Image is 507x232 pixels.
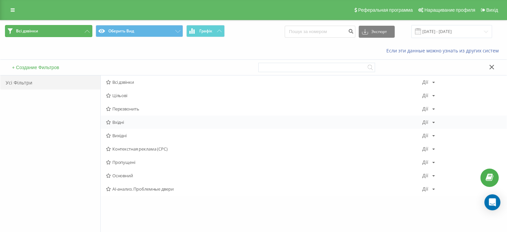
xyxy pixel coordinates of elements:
font: Основний [112,173,133,179]
font: Усі Фільтри [6,79,32,86]
font: Если эти данные можно узнать из других систем [386,47,499,54]
font: Всі дзвінки [112,79,134,85]
font: Вихідні [112,133,127,139]
button: Графік [186,25,225,37]
font: Вихід [486,7,498,13]
a: Если эти данные можно узнать из других систем [386,47,502,54]
button: Оберить Вид [96,25,183,37]
div: Открытый Интерком Мессенджер [484,194,500,210]
font: Всі дзвінки [16,28,38,34]
font: Дії [422,146,428,152]
font: Перезвонить [112,106,139,112]
font: Контекстная реклама (CPC) [112,146,168,152]
font: Дії [422,159,428,165]
input: Пошук за номером [285,26,355,38]
font: Дії [422,119,428,125]
font: Вхідні [112,119,124,125]
button: Всі дзвінки [5,25,92,37]
font: Дії [422,79,428,85]
font: Дії [422,92,428,98]
font: + Создание Фильтров [12,65,59,70]
font: Дії [422,172,428,179]
font: Реферальная программа [358,7,413,13]
font: Наращивание профиля [424,7,475,13]
font: Дії [422,105,428,112]
font: Экспорт [371,29,387,34]
font: Дії [422,186,428,192]
button: Закрити [487,64,497,71]
font: Пропущені [112,159,135,165]
font: Оберить Вид [108,28,134,34]
font: Цільові [112,92,127,98]
font: Графік [199,28,212,34]
font: AI-анализ. Проблемные двери [112,186,174,192]
button: + Создание Фильтров [10,64,61,70]
font: Дії [422,132,428,139]
button: Экспорт [359,26,395,38]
